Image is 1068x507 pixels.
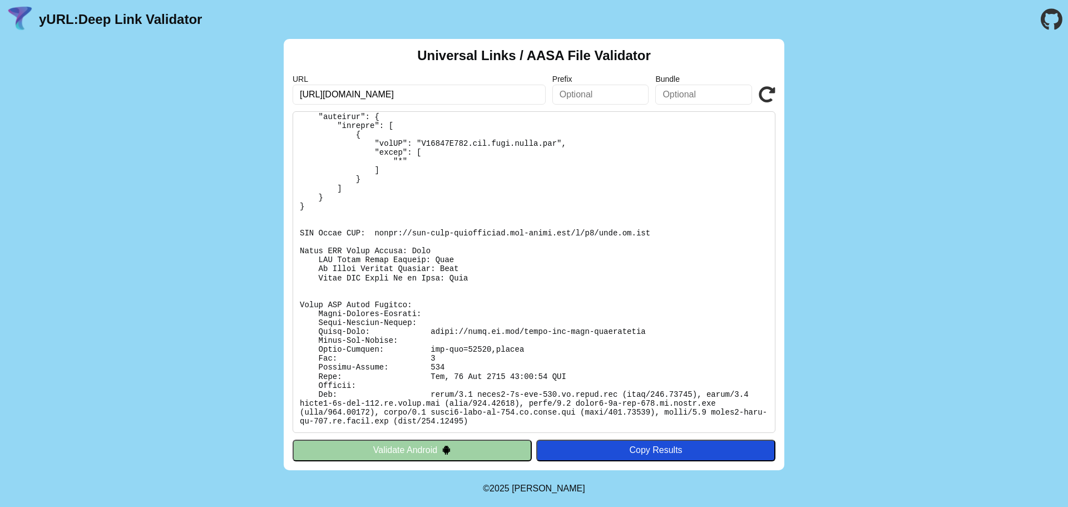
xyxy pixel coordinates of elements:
input: Optional [552,85,649,105]
label: Prefix [552,75,649,83]
span: 2025 [489,484,510,493]
pre: Lorem ipsu do: sitam://cons.ad.eli/seddo-eiu-temp-incididuntu La Etdolore: Magn Aliquae-admi: [ve... [293,111,775,433]
label: Bundle [655,75,752,83]
input: Required [293,85,546,105]
label: URL [293,75,546,83]
img: yURL Logo [6,5,34,34]
div: Copy Results [542,445,770,455]
input: Optional [655,85,752,105]
a: yURL:Deep Link Validator [39,12,202,27]
h2: Universal Links / AASA File Validator [417,48,651,63]
button: Validate Android [293,440,532,461]
button: Copy Results [536,440,775,461]
a: Michael Ibragimchayev's Personal Site [512,484,585,493]
footer: © [483,470,585,507]
img: droidIcon.svg [442,445,451,455]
